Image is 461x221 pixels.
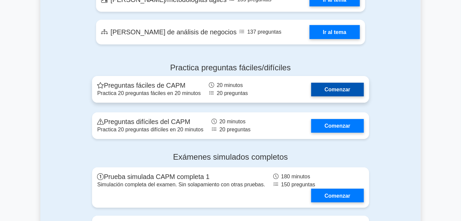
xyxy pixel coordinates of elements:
a: Comenzar [311,83,364,96]
font: Practica preguntas fáciles/difíciles [170,63,291,72]
a: Comenzar [311,189,364,202]
font: Exámenes simulados completos [173,152,288,161]
a: Ir al tema [310,25,360,39]
a: Comenzar [311,119,364,133]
